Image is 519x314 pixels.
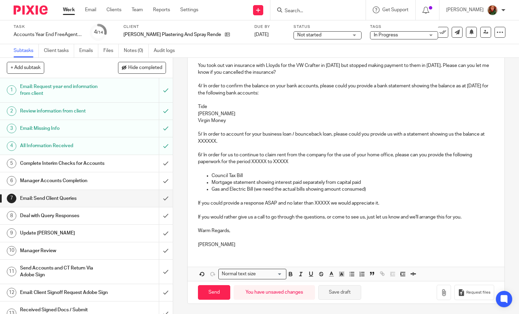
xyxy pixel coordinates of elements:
[20,211,108,221] h1: Deal with Query Responses
[198,110,494,117] p: [PERSON_NAME]
[14,44,39,57] a: Subtasks
[14,24,82,30] label: Task
[254,24,285,30] label: Due by
[258,271,282,278] input: Search for option
[79,44,98,57] a: Emails
[7,267,16,276] div: 11
[198,62,494,76] p: You took out van insurance with Lloyds for the VW Crafter in [DATE] but stopped making payment to...
[7,159,16,168] div: 5
[94,28,103,36] div: 4
[14,31,82,38] div: Accounts Year End FreeAgent - 2025
[382,7,408,12] span: Get Support
[254,32,269,37] span: [DATE]
[198,214,494,221] p: If you would rather give us a call to go through the questions, or come to see us, just let us kn...
[7,288,16,297] div: 12
[7,246,16,256] div: 10
[103,44,119,57] a: Files
[370,24,438,30] label: Tags
[20,263,108,280] h1: Send Accounts and CT Return Via Adobe Sign
[454,285,494,300] button: Request files
[7,106,16,116] div: 2
[198,285,230,300] input: Send
[198,117,494,124] p: Virgin Money
[212,172,494,179] p: Council Tax Bill
[297,33,321,37] span: Not started
[20,82,108,99] h1: Email: Request year end information from client
[218,269,286,279] div: Search for option
[14,5,48,15] img: Pixie
[20,176,108,186] h1: Manager Accounts Completion
[153,6,170,13] a: Reports
[123,24,246,30] label: Client
[284,8,345,14] input: Search
[20,106,108,116] h1: Review information from client
[97,31,103,34] small: /14
[123,31,221,38] p: [PERSON_NAME] Plastering And Spray Rendering Ltd
[132,6,143,13] a: Team
[20,123,108,134] h1: Email: Missing Info
[198,200,494,207] p: If you could provide a response ASAP and no later than XXXXX we would appreciate it.
[124,44,149,57] a: Notes (0)
[466,290,490,295] span: Request files
[318,285,361,300] button: Save draft
[446,6,484,13] p: [PERSON_NAME]
[118,62,166,73] button: Hide completed
[198,103,494,110] p: Tide
[180,6,198,13] a: Settings
[7,228,16,238] div: 9
[234,285,315,300] div: You have unsaved changes
[198,241,494,248] p: [PERSON_NAME]
[20,158,108,169] h1: Complete Interim Checks for Accounts
[20,141,108,151] h1: All Information Received
[220,271,257,278] span: Normal text size
[7,211,16,221] div: 8
[374,33,398,37] span: In Progress
[7,85,16,95] div: 1
[198,83,494,97] p: 4/ In order to confirm the balance on your bank accounts, please could you provide a bank stateme...
[20,287,108,298] h1: Email: Client Signoff Request Adobe Sign
[7,62,44,73] button: + Add subtask
[198,131,494,145] p: 5/ In order to account for your business loan / bounceback loan, please could you provide us with...
[294,24,362,30] label: Status
[198,152,494,165] p: 6/ In order for us to continue to claim rent from the company for the use of your home office, pl...
[63,6,75,13] a: Work
[7,176,16,186] div: 6
[154,44,180,57] a: Audit logs
[20,228,108,238] h1: Update [PERSON_NAME]
[7,194,16,203] div: 7
[20,246,108,256] h1: Manager Review
[7,141,16,151] div: 4
[212,179,494,186] p: Mortgage statement showing interest paid separately from capital paid
[212,186,494,193] p: Gas and Electric Bill (we need the actual bills showing amount consumed)
[106,6,121,13] a: Clients
[487,5,498,16] img: sallycropped.JPG
[85,6,96,13] a: Email
[44,44,74,57] a: Client tasks
[20,193,108,204] h1: Email: Send Client Queries
[198,227,494,234] p: Warm Regards,
[128,65,162,71] span: Hide completed
[7,124,16,133] div: 3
